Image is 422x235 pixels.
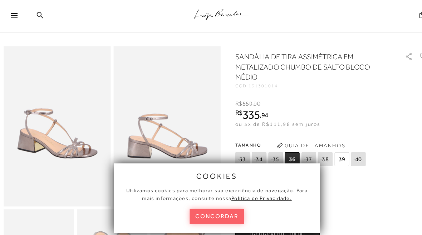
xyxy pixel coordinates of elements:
span: 34 [245,149,259,163]
button: Guia de Tamanhos [267,137,338,148]
span: 131301014 [242,82,270,87]
span: Tamanho [229,137,358,148]
a: Política de Privacidade. [225,191,284,197]
i: R$ [229,99,236,105]
img: image [111,46,215,202]
span: 38 [309,149,324,163]
span: 0 [411,11,416,16]
i: , [246,99,254,105]
span: 35 [261,149,275,163]
div: CÓD: [229,82,372,87]
img: image [4,46,108,202]
span: 94 [254,109,261,117]
span: 39 [325,149,340,163]
i: R$ [229,107,236,114]
h1: SANDÁLIA DE TIRA ASSIMÉTRICA EM METALIZADO CHUMBO DE SALTO BLOCO MÉDIO [229,51,363,81]
span: 90 [247,99,253,105]
button: 0 [406,12,416,21]
button: concordar [185,204,237,219]
span: 33 [229,149,243,163]
span: 40 [342,149,356,163]
span: 335 [236,106,253,119]
span: cookies [191,169,231,177]
span: ou 3x de R$111,98 sem juros [229,119,311,124]
span: Mais cores [229,176,418,180]
i: , [253,110,261,116]
span: 37 [293,149,308,163]
span: 36 [277,149,291,163]
span: Utilizamos cookies para melhorar sua experiência de navegação. Para mais informações, consulte nossa [123,184,299,197]
span: 559 [236,99,245,105]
